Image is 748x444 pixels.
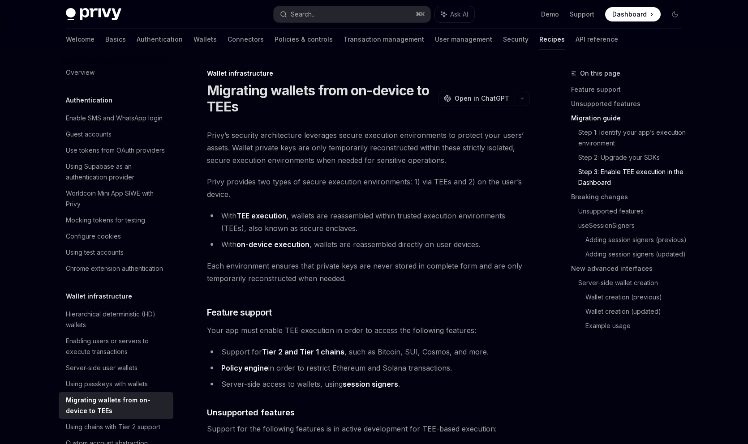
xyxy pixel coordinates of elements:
div: Enabling users or servers to execute transactions [66,336,168,357]
a: User management [435,29,492,50]
a: Wallet creation (updated) [585,304,689,319]
a: TEE execution [236,211,287,221]
a: Dashboard [605,7,661,21]
a: Basics [105,29,126,50]
a: Migration guide [571,111,689,125]
a: Mocking tokens for testing [59,212,173,228]
span: Unsupported features [207,406,295,418]
button: Ask AI [435,6,474,22]
a: Policy engine [221,363,268,373]
a: Transaction management [344,29,424,50]
a: Security [503,29,529,50]
span: Ask AI [450,10,468,19]
div: Mocking tokens for testing [66,215,145,226]
a: Unsupported features [578,204,689,218]
a: Step 2: Upgrade your SDKs [578,150,689,165]
div: Hierarchical deterministic (HD) wallets [66,309,168,330]
div: Using chains with Tier 2 support [66,422,160,432]
a: Adding session signers (updated) [585,247,689,261]
div: Wallet infrastructure [207,69,530,78]
button: Open in ChatGPT [438,91,515,106]
a: Welcome [66,29,95,50]
a: Chrome extension authentication [59,260,173,277]
a: Step 1: Identify your app’s execution environment [578,125,689,150]
span: Your app must enable TEE execution in order to access the following features: [207,324,530,337]
a: Using Supabase as an authentication provider [59,158,173,185]
div: Server-side user wallets [66,363,138,373]
a: Using chains with Tier 2 support [59,419,173,435]
a: Tier 2 and Tier 1 chains [262,347,344,357]
div: Migrating wallets from on-device to TEEs [66,395,168,416]
div: Configure cookies [66,231,121,242]
a: Configure cookies [59,228,173,244]
li: Server-side access to wallets, using . [207,378,530,390]
span: Support for the following features is in active development for TEE-based execution: [207,423,530,435]
a: Wallet creation (previous) [585,290,689,304]
div: Using test accounts [66,247,124,258]
a: useSessionSigners [578,218,689,233]
button: Toggle dark mode [668,7,682,21]
a: on-device execution [236,240,310,249]
img: dark logo [66,8,121,21]
span: Feature support [207,306,272,319]
a: Support [570,10,594,19]
a: Worldcoin Mini App SIWE with Privy [59,185,173,212]
a: Using test accounts [59,244,173,260]
a: Connectors [228,29,264,50]
li: With , wallets are reassembled within trusted execution environments (TEEs), also known as secure... [207,209,530,235]
li: With , wallets are reassembled directly on user devices. [207,238,530,251]
h5: Wallet infrastructure [66,291,132,302]
a: Use tokens from OAuth providers [59,142,173,158]
a: Overview [59,64,173,81]
a: Guest accounts [59,126,173,142]
div: Search... [291,9,316,20]
a: Using passkeys with wallets [59,376,173,392]
h5: Authentication [66,95,112,106]
span: Open in ChatGPT [455,94,509,103]
a: Policies & controls [275,29,333,50]
div: Use tokens from OAuth providers [66,145,165,156]
span: ⌘ K [416,11,425,18]
div: Using Supabase as an authentication provider [66,161,168,183]
div: Enable SMS and WhatsApp login [66,113,163,124]
span: Privy provides two types of secure execution environments: 1) via TEEs and 2) on the user’s device. [207,175,530,201]
div: Guest accounts [66,129,112,140]
a: Unsupported features [571,97,689,111]
a: Server-side wallet creation [578,276,689,290]
div: Overview [66,67,95,78]
a: Server-side user wallets [59,360,173,376]
div: Using passkeys with wallets [66,379,148,389]
a: Demo [541,10,559,19]
a: Recipes [539,29,565,50]
div: Worldcoin Mini App SIWE with Privy [66,188,168,209]
li: in order to restrict Ethereum and Solana transactions. [207,362,530,374]
a: session signers [343,380,398,389]
li: Support for , such as Bitcoin, SUI, Cosmos, and more. [207,346,530,358]
span: Each environment ensures that private keys are never stored in complete form and are only tempora... [207,260,530,285]
a: Enable SMS and WhatsApp login [59,110,173,126]
span: Privy’s security architecture leverages secure execution environments to protect your users’ asse... [207,129,530,166]
span: On this page [580,68,620,79]
a: Feature support [571,82,689,97]
a: Example usage [585,319,689,333]
div: Chrome extension authentication [66,263,163,274]
a: Adding session signers (previous) [585,233,689,247]
a: API reference [576,29,618,50]
a: Authentication [137,29,183,50]
h1: Migrating wallets from on-device to TEEs [207,82,434,115]
a: New advanced interfaces [571,261,689,276]
a: Breaking changes [571,190,689,204]
a: Migrating wallets from on-device to TEEs [59,392,173,419]
a: Enabling users or servers to execute transactions [59,333,173,360]
a: Step 3: Enable TEE execution in the Dashboard [578,165,689,190]
span: Dashboard [612,10,647,19]
a: Hierarchical deterministic (HD) wallets [59,306,173,333]
a: Wallets [193,29,217,50]
button: Search...⌘K [274,6,430,22]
